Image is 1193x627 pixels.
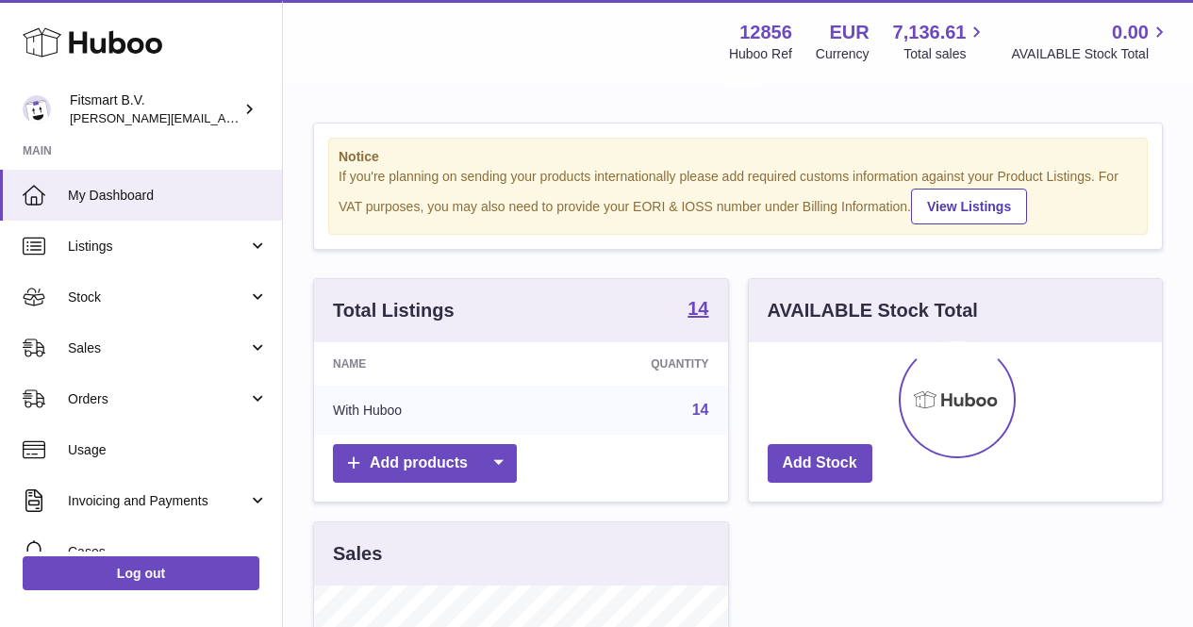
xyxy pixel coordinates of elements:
[333,298,455,323] h3: Total Listings
[688,299,708,318] strong: 14
[68,441,268,459] span: Usage
[23,556,259,590] a: Log out
[333,541,382,567] h3: Sales
[893,20,988,63] a: 7,136.61 Total sales
[903,45,987,63] span: Total sales
[1112,20,1149,45] span: 0.00
[692,402,709,418] a: 14
[768,298,978,323] h3: AVAILABLE Stock Total
[768,444,872,483] a: Add Stock
[532,342,727,386] th: Quantity
[333,444,517,483] a: Add products
[739,20,792,45] strong: 12856
[68,390,248,408] span: Orders
[729,45,792,63] div: Huboo Ref
[893,20,967,45] span: 7,136.61
[339,168,1137,224] div: If you're planning on sending your products internationally please add required customs informati...
[68,492,248,510] span: Invoicing and Payments
[68,339,248,357] span: Sales
[1011,45,1170,63] span: AVAILABLE Stock Total
[314,342,532,386] th: Name
[70,91,240,127] div: Fitsmart B.V.
[23,95,51,124] img: jonathan@leaderoo.com
[911,189,1027,224] a: View Listings
[68,543,268,561] span: Cases
[68,289,248,306] span: Stock
[688,299,708,322] a: 14
[1011,20,1170,63] a: 0.00 AVAILABLE Stock Total
[339,148,1137,166] strong: Notice
[70,110,378,125] span: [PERSON_NAME][EMAIL_ADDRESS][DOMAIN_NAME]
[816,45,870,63] div: Currency
[829,20,869,45] strong: EUR
[68,187,268,205] span: My Dashboard
[68,238,248,256] span: Listings
[314,386,532,435] td: With Huboo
